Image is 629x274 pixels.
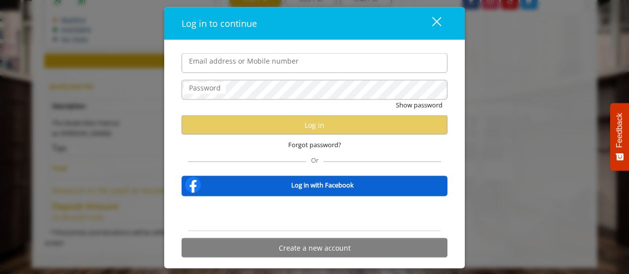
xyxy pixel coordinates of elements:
[615,113,624,148] span: Feedback
[182,238,447,258] button: Create a new account
[610,103,629,171] button: Feedback - Show survey
[182,53,447,73] input: Email address or Mobile number
[252,203,377,225] iframe: Sign in with Google Button
[414,13,447,34] button: close dialog
[421,16,440,31] div: close dialog
[184,83,226,93] label: Password
[183,175,203,195] img: facebook-logo
[291,180,354,190] b: Log in with Facebook
[306,156,323,165] span: Or
[182,115,447,135] button: Log in
[288,140,341,150] span: Forgot password?
[396,100,442,110] button: Show password
[182,17,257,29] span: Log in to continue
[184,56,304,67] label: Email address or Mobile number
[182,80,447,100] input: Password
